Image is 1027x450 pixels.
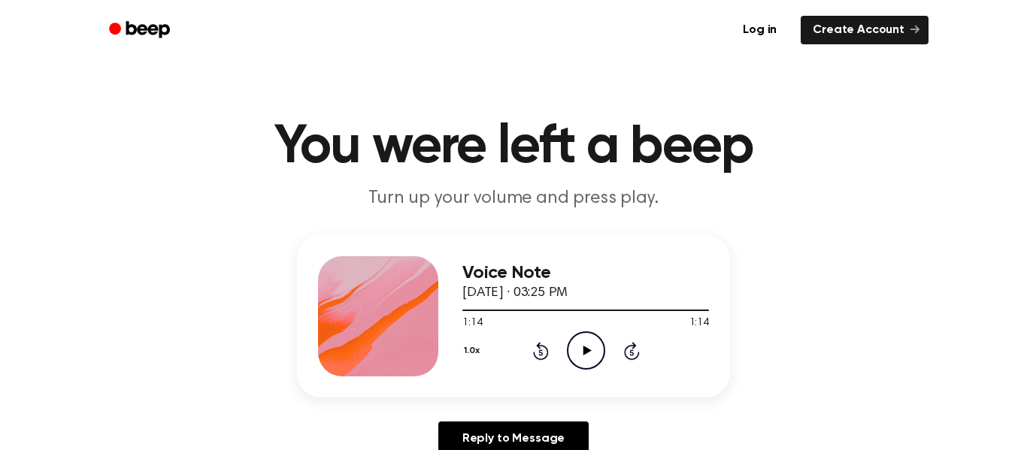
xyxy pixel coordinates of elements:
a: Beep [98,16,183,45]
h3: Voice Note [462,263,709,283]
span: 1:14 [462,316,482,331]
h1: You were left a beep [129,120,898,174]
a: Create Account [801,16,929,44]
span: [DATE] · 03:25 PM [462,286,568,300]
a: Log in [728,13,792,47]
p: Turn up your volume and press play. [225,186,802,211]
button: 1.0x [462,338,485,364]
span: 1:14 [689,316,709,331]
